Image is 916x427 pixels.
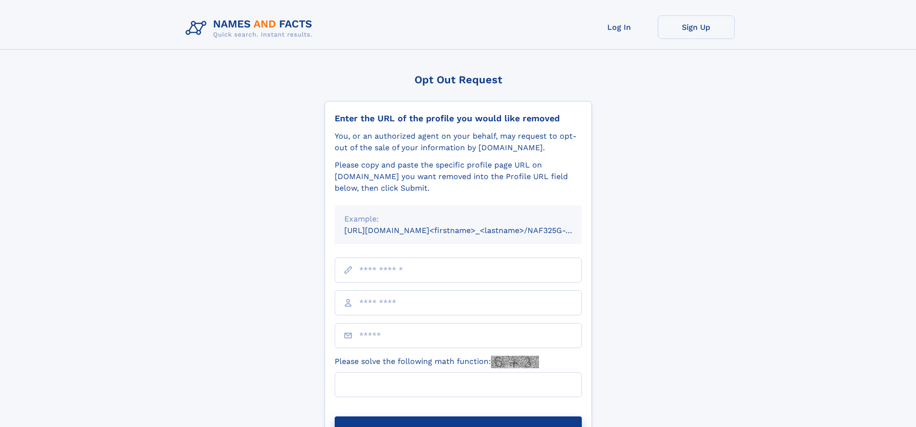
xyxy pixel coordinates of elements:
[581,15,658,39] a: Log In
[182,15,320,41] img: Logo Names and Facts
[335,159,582,194] div: Please copy and paste the specific profile page URL on [DOMAIN_NAME] you want removed into the Pr...
[325,74,592,86] div: Opt Out Request
[344,213,572,225] div: Example:
[344,226,600,235] small: [URL][DOMAIN_NAME]<firstname>_<lastname>/NAF325G-xxxxxxxx
[335,113,582,124] div: Enter the URL of the profile you would like removed
[335,130,582,154] div: You, or an authorized agent on your behalf, may request to opt-out of the sale of your informatio...
[335,356,539,368] label: Please solve the following math function:
[658,15,735,39] a: Sign Up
